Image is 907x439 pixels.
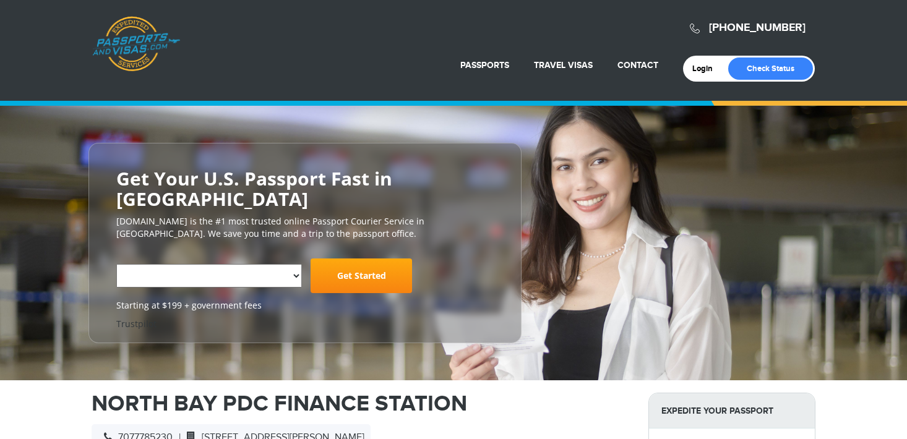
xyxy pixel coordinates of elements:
h1: NORTH BAY PDC FINANCE STATION [92,393,630,415]
a: Passports [460,60,509,70]
a: Login [692,64,721,74]
a: Get Started [311,258,412,293]
a: Contact [617,60,658,70]
a: Check Status [728,58,813,80]
p: [DOMAIN_NAME] is the #1 most trusted online Passport Courier Service in [GEOGRAPHIC_DATA]. We sav... [116,215,494,240]
a: Travel Visas [534,60,593,70]
a: Trustpilot [116,318,157,330]
h2: Get Your U.S. Passport Fast in [GEOGRAPHIC_DATA] [116,168,494,209]
span: Starting at $199 + government fees [116,299,494,312]
a: [PHONE_NUMBER] [709,21,806,35]
a: Passports & [DOMAIN_NAME] [92,16,180,72]
strong: Expedite Your Passport [649,393,815,428]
